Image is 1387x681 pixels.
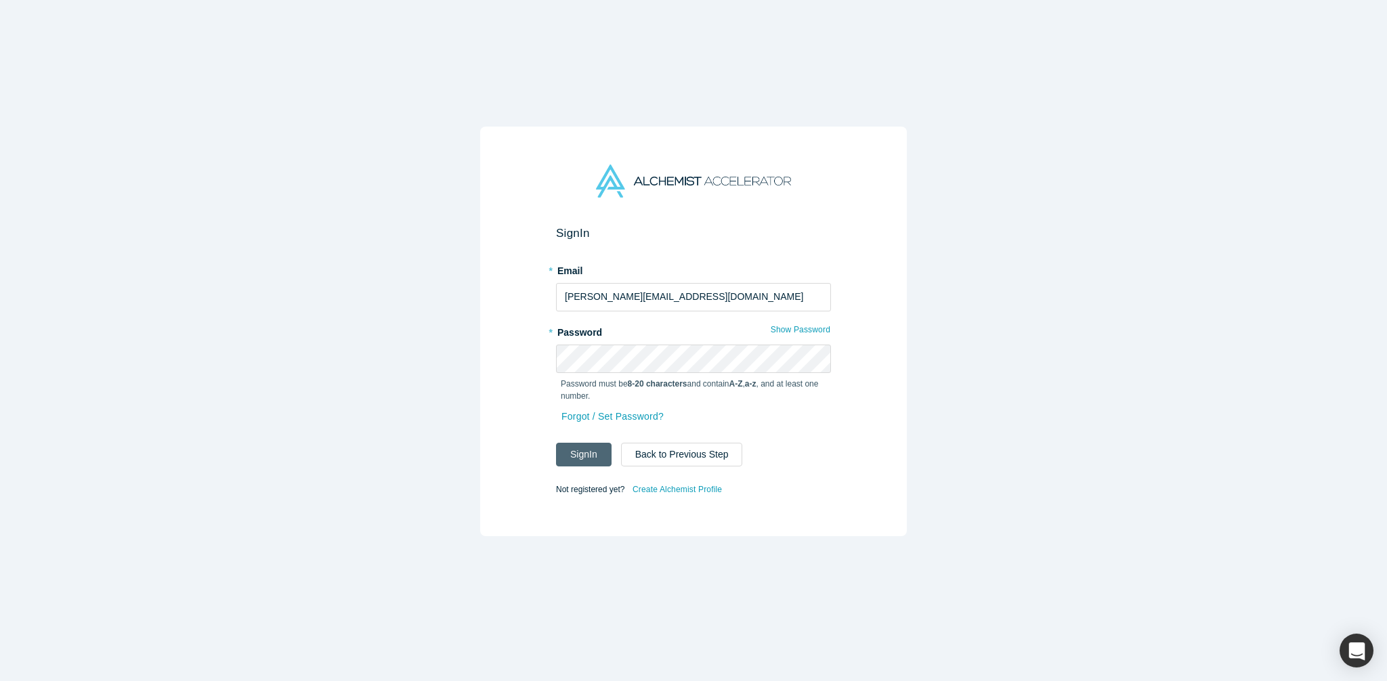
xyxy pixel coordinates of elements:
[729,379,743,389] strong: A-Z
[556,226,831,240] h2: Sign In
[628,379,687,389] strong: 8-20 characters
[556,484,624,493] span: Not registered yet?
[556,321,831,340] label: Password
[621,443,743,466] button: Back to Previous Step
[770,321,831,338] button: Show Password
[556,259,831,278] label: Email
[561,378,826,402] p: Password must be and contain , , and at least one number.
[596,164,791,198] img: Alchemist Accelerator Logo
[745,379,756,389] strong: a-z
[556,443,612,466] button: SignIn
[561,405,664,429] a: Forgot / Set Password?
[632,481,723,498] a: Create Alchemist Profile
